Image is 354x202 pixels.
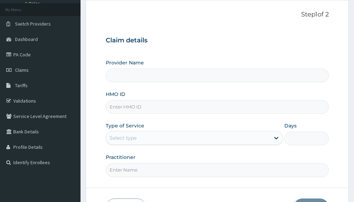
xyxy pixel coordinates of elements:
h3: Claim details [106,37,329,44]
p: Step 1 of 2 [106,11,329,19]
label: Type of Service [106,122,144,129]
label: Days [284,122,297,129]
span: Dashboard [15,36,38,42]
input: Enter HMO ID [106,100,329,114]
span: Claims [15,67,29,73]
input: Enter Name [106,163,329,177]
label: Practitioner [106,154,136,161]
label: HMO ID [106,91,125,98]
div: Select type [110,134,137,141]
span: Switch Providers [15,21,51,27]
span: Tariffs [15,82,28,89]
label: Provider Name [106,59,144,66]
a: Online [25,1,41,6]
